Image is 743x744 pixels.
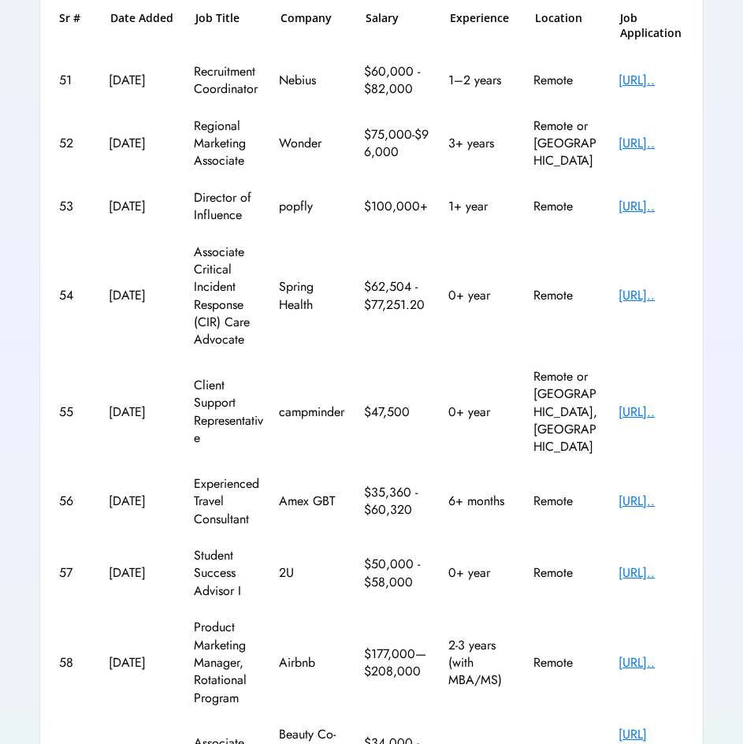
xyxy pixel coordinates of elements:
div: Director of Influence [194,189,265,225]
h6: Location [535,10,604,26]
div: [DATE] [109,654,180,671]
div: Remote or [GEOGRAPHIC_DATA] [533,117,604,170]
div: Nebius [279,72,350,89]
div: [URL].. [619,135,689,152]
div: 51 [59,72,95,89]
div: Remote [533,72,604,89]
div: 3+ years [448,135,519,152]
div: Student Success Advisor I [194,547,265,600]
div: $62,504 - $77,251.20 [364,278,435,314]
div: $100,000+ [364,198,435,215]
div: Remote [533,493,604,510]
div: Remote or [GEOGRAPHIC_DATA],[GEOGRAPHIC_DATA] [533,368,604,456]
div: [URL].. [619,654,689,671]
div: 57 [59,564,95,582]
h6: Sr # [59,10,95,26]
div: [URL].. [619,72,689,89]
div: $60,000 - $82,000 [364,63,435,99]
div: [URL].. [619,564,689,582]
div: 2U [279,564,350,582]
div: [URL].. [619,287,689,304]
div: [DATE] [109,564,180,582]
div: Associate Critical Incident Response (CIR) Care Advocate [194,244,265,349]
div: Product Marketing Manager, Rotational Program [194,619,265,707]
div: [DATE] [109,198,180,215]
div: Remote [533,654,604,671]
div: [DATE] [109,287,180,304]
div: Regional Marketing Associate [194,117,265,170]
div: Experienced Travel Consultant [194,475,265,528]
div: Wonder [279,135,350,152]
div: $50,000 - $58,000 [364,556,435,591]
div: [DATE] [109,404,180,421]
h6: Company [280,10,350,26]
div: [URL].. [619,198,689,215]
div: [DATE] [109,493,180,510]
div: 53 [59,198,95,215]
div: Airbnb [279,654,350,671]
div: 54 [59,287,95,304]
div: 0+ year [448,404,519,421]
div: [URL].. [619,493,689,510]
h6: Job Application [620,10,689,41]
div: 1+ year [448,198,519,215]
h6: Salary [366,10,435,26]
div: [URL].. [619,404,689,421]
div: $177,000—$208,000 [364,645,435,681]
div: $47,500 [364,404,435,421]
div: Remote [533,564,604,582]
div: 1–2 years [448,72,519,89]
div: Amex GBT [279,493,350,510]
div: Recruitment Coordinator [194,63,265,99]
div: 0+ year [448,564,519,582]
div: 56 [59,493,95,510]
h6: Job Title [195,10,240,26]
h6: Experience [450,10,519,26]
div: 0+ year [448,287,519,304]
div: [DATE] [109,135,180,152]
div: 6+ months [448,493,519,510]
div: campminder [279,404,350,421]
div: Client Support Representative [194,377,265,448]
h6: Date Added [110,10,180,26]
div: 55 [59,404,95,421]
div: Remote [533,287,604,304]
div: popfly [279,198,350,215]
div: $75,000-$96,000 [364,126,435,162]
div: Spring Health [279,278,350,314]
div: 52 [59,135,95,152]
div: Remote [533,198,604,215]
div: 58 [59,654,95,671]
div: $35,360 - $60,320 [364,484,435,519]
div: [DATE] [109,72,180,89]
div: 2-3 years (with MBA/MS) [448,637,519,690]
